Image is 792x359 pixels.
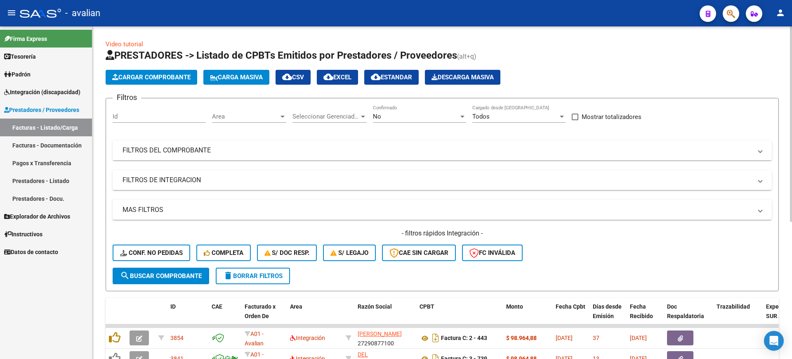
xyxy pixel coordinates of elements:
button: CAE SIN CARGAR [382,245,456,261]
span: Razón Social [358,303,392,310]
span: S/ Doc Resp. [264,249,310,257]
mat-icon: delete [223,271,233,281]
strong: Factura C: 2 - 443 [441,335,487,342]
span: Trazabilidad [717,303,750,310]
span: Conf. no pedidas [120,249,183,257]
span: CPBT [420,303,434,310]
span: Descarga Masiva [431,74,494,81]
mat-expansion-panel-header: FILTROS DEL COMPROBANTE [113,140,772,160]
datatable-header-cell: Razón Social [354,298,416,334]
datatable-header-cell: Facturado x Orden De [241,298,287,334]
button: Carga Masiva [203,70,269,85]
span: Monto [506,303,523,310]
span: [DATE] [630,335,647,341]
i: Descargar documento [430,331,441,345]
span: Días desde Emisión [593,303,622,319]
button: Borrar Filtros [216,268,290,284]
span: Padrón [4,70,31,79]
span: Mostrar totalizadores [582,112,641,122]
button: Buscar Comprobante [113,268,209,284]
span: Integración (discapacidad) [4,88,80,97]
mat-expansion-panel-header: FILTROS DE INTEGRACION [113,170,772,190]
span: No [373,113,381,120]
span: Prestadores / Proveedores [4,105,79,114]
span: A01 - Avalian [245,330,264,347]
span: Facturado x Orden De [245,303,276,319]
span: CSV [282,74,304,81]
span: Instructivos [4,230,42,239]
app-download-masive: Descarga masiva de comprobantes (adjuntos) [425,70,500,85]
button: Cargar Comprobante [106,70,197,85]
mat-icon: person [775,8,785,18]
span: Completa [204,249,243,257]
datatable-header-cell: Monto [503,298,552,334]
span: Seleccionar Gerenciador [292,113,359,120]
span: S/ legajo [330,249,368,257]
span: Area [290,303,302,310]
span: [PERSON_NAME] [358,330,402,337]
button: Conf. no pedidas [113,245,190,261]
span: Fecha Cpbt [556,303,585,310]
span: Firma Express [4,34,47,43]
mat-panel-title: FILTROS DE INTEGRACION [123,176,752,185]
datatable-header-cell: Fecha Cpbt [552,298,589,334]
span: CAE [212,303,222,310]
span: CAE SIN CARGAR [389,249,448,257]
span: (alt+q) [457,52,476,60]
button: S/ legajo [323,245,376,261]
div: Open Intercom Messenger [764,331,784,351]
button: Estandar [364,70,419,85]
span: Estandar [371,74,412,81]
datatable-header-cell: Doc Respaldatoria [664,298,713,334]
datatable-header-cell: CPBT [416,298,503,334]
mat-expansion-panel-header: MAS FILTROS [113,200,772,220]
span: EXCEL [323,74,351,81]
a: Video tutorial [106,40,143,48]
span: Integración [290,335,325,341]
mat-icon: menu [7,8,16,18]
span: - avalian [65,4,100,22]
span: Carga Masiva [210,74,263,81]
h4: - filtros rápidos Integración - [113,229,772,238]
strong: $ 98.964,88 [506,335,537,341]
mat-panel-title: FILTROS DEL COMPROBANTE [123,146,752,155]
span: Datos de contacto [4,247,58,257]
span: Fecha Recibido [630,303,653,319]
datatable-header-cell: CAE [208,298,241,334]
span: 37 [593,335,599,341]
span: Area [212,113,279,120]
span: Tesorería [4,52,36,61]
button: FC Inválida [462,245,523,261]
button: Descarga Masiva [425,70,500,85]
datatable-header-cell: Area [287,298,342,334]
button: EXCEL [317,70,358,85]
mat-icon: cloud_download [371,72,381,82]
span: ID [170,303,176,310]
span: Buscar Comprobante [120,272,202,280]
button: S/ Doc Resp. [257,245,317,261]
datatable-header-cell: Trazabilidad [713,298,763,334]
datatable-header-cell: Días desde Emisión [589,298,627,334]
span: Explorador de Archivos [4,212,70,221]
h3: Filtros [113,92,141,103]
span: FC Inválida [469,249,515,257]
mat-icon: cloud_download [282,72,292,82]
span: Cargar Comprobante [112,74,191,81]
datatable-header-cell: ID [167,298,208,334]
span: PRESTADORES -> Listado de CPBTs Emitidos por Prestadores / Proveedores [106,50,457,61]
mat-panel-title: MAS FILTROS [123,205,752,214]
button: CSV [276,70,311,85]
button: Completa [196,245,251,261]
span: Todos [472,113,490,120]
span: 3854 [170,335,184,341]
datatable-header-cell: Fecha Recibido [627,298,664,334]
span: Borrar Filtros [223,272,283,280]
div: 27290877100 [358,329,413,347]
span: [DATE] [556,335,573,341]
mat-icon: search [120,271,130,281]
span: Doc Respaldatoria [667,303,704,319]
mat-icon: cloud_download [323,72,333,82]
